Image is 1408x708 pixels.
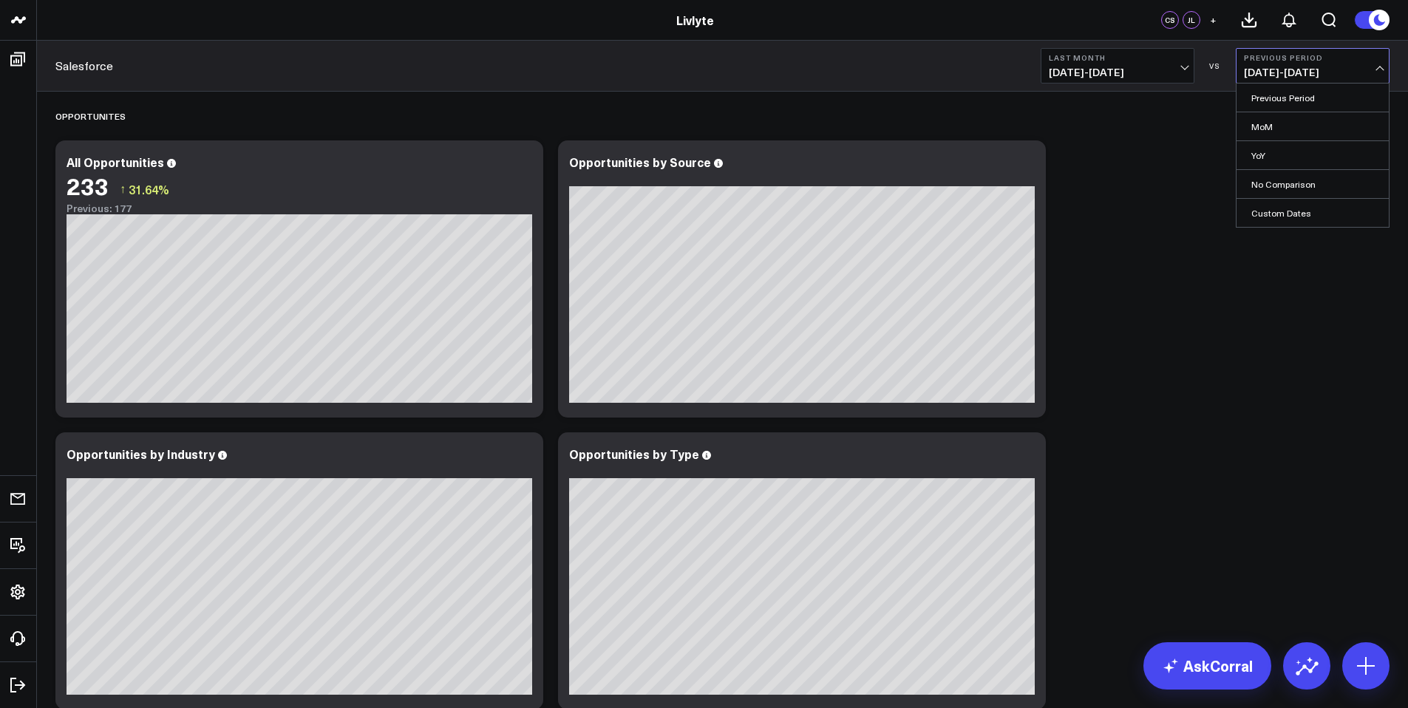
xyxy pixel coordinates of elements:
[1244,67,1381,78] span: [DATE] - [DATE]
[1237,112,1389,140] a: MoM
[569,446,699,462] div: Opportunities by Type
[1161,11,1179,29] div: CS
[1210,15,1217,25] span: +
[1237,199,1389,227] a: Custom Dates
[55,99,126,133] div: Opportunites
[1237,170,1389,198] a: No Comparison
[120,180,126,199] span: ↑
[676,12,714,28] a: Livlyte
[1204,11,1222,29] button: +
[1237,84,1389,112] a: Previous Period
[55,58,113,74] a: Salesforce
[1202,61,1228,70] div: VS
[1237,141,1389,169] a: YoY
[67,154,164,170] div: All Opportunities
[129,181,169,197] span: 31.64%
[67,202,532,214] div: Previous: 177
[67,446,215,462] div: Opportunities by Industry
[67,172,109,199] div: 233
[1183,11,1200,29] div: JL
[1236,48,1390,84] button: Previous Period[DATE]-[DATE]
[1143,642,1271,690] a: AskCorral
[1049,67,1186,78] span: [DATE] - [DATE]
[569,154,711,170] div: Opportunities by Source
[1041,48,1194,84] button: Last Month[DATE]-[DATE]
[1244,53,1381,62] b: Previous Period
[1049,53,1186,62] b: Last Month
